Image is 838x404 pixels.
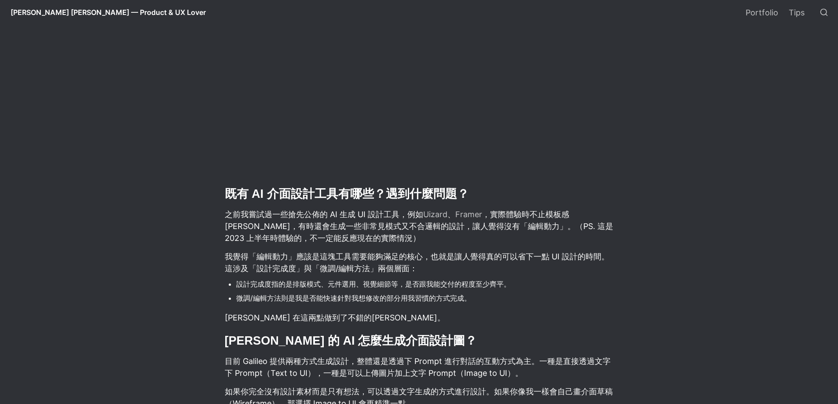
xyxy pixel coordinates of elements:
a: Framer [455,210,482,219]
h2: 既有 AI 介面設計工具有哪些？遇到什麼問題？ [224,185,615,203]
p: [PERSON_NAME] 在這兩點做到了不錯的[PERSON_NAME]。 [224,310,615,325]
h2: [PERSON_NAME] 的 AI 怎麼生成介面設計圖？ [224,332,615,350]
li: 微調/編輯方法則是我是否能快速針對我想修改的部分用我習慣的方式完成。 [236,291,615,305]
span: [PERSON_NAME] [PERSON_NAME] — Product & UX Lover [11,8,206,17]
li: 設計完成度指的是排版模式、元件選用、視覺細節等，是否跟我能交付的程度至少齊平。 [236,277,615,291]
a: Uizard [423,210,447,219]
p: 之前我嘗試過一些搶先公佈的 AI 生成 UI 設計工具，例如 、 ，實際體驗時不止模板感[PERSON_NAME]，有時還會生成一些非常見模式又不合邏輯的設計，讓人覺得沒有「編輯動力」。（PS.... [224,207,615,245]
p: 我覺得「編輯動力」應該是這塊工具需要能夠滿足的核心，也就是讓人覺得真的可以省下一點 UI 設計的時間。這涉及「設計完成度」與「微調/編輯方法」兩個層面： [224,249,615,276]
p: 目前 Galileo 提供兩種方式生成設計，整體還是透過下 Prompt 進行對話的互動方式為主。一種是直接透過文字下 Prompt（Text to UI），一種是可以上傳圖片加上文字 Prom... [224,354,615,380]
